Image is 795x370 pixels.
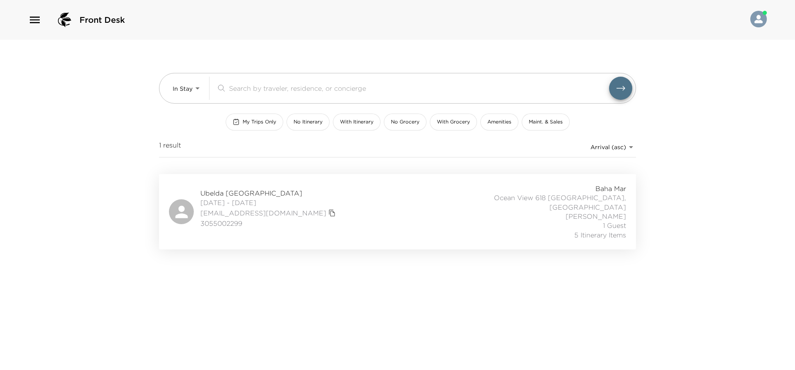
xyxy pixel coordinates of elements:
[229,83,609,93] input: Search by traveler, residence, or concierge
[487,118,511,126] span: Amenities
[226,114,283,131] button: My Trips Only
[750,11,767,27] img: User
[430,114,477,131] button: With Grocery
[200,219,338,228] span: 3055002299
[159,174,636,249] a: Ubelda [GEOGRAPHIC_DATA][DATE] - [DATE][EMAIL_ADDRESS][DOMAIN_NAME]copy primary member email30550...
[443,193,626,212] span: Ocean View 618 [GEOGRAPHIC_DATA], [GEOGRAPHIC_DATA]
[595,184,626,193] span: Baha Mar
[173,85,193,92] span: In Stay
[522,114,570,131] button: Maint. & Sales
[159,140,181,154] span: 1 result
[200,208,326,218] a: [EMAIL_ADDRESS][DOMAIN_NAME]
[566,212,626,221] span: [PERSON_NAME]
[243,118,276,126] span: My Trips Only
[294,118,323,126] span: No Itinerary
[480,114,518,131] button: Amenities
[391,118,419,126] span: No Grocery
[340,118,373,126] span: With Itinerary
[603,221,626,230] span: 1 Guest
[287,114,330,131] button: No Itinerary
[437,118,470,126] span: With Grocery
[200,198,338,207] span: [DATE] - [DATE]
[200,189,338,198] span: Ubelda [GEOGRAPHIC_DATA]
[529,118,563,126] span: Maint. & Sales
[574,230,626,239] span: 5 Itinerary Items
[384,114,426,131] button: No Grocery
[590,143,626,151] span: Arrival (asc)
[79,14,125,26] span: Front Desk
[55,10,75,30] img: logo
[326,207,338,219] button: copy primary member email
[333,114,381,131] button: With Itinerary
